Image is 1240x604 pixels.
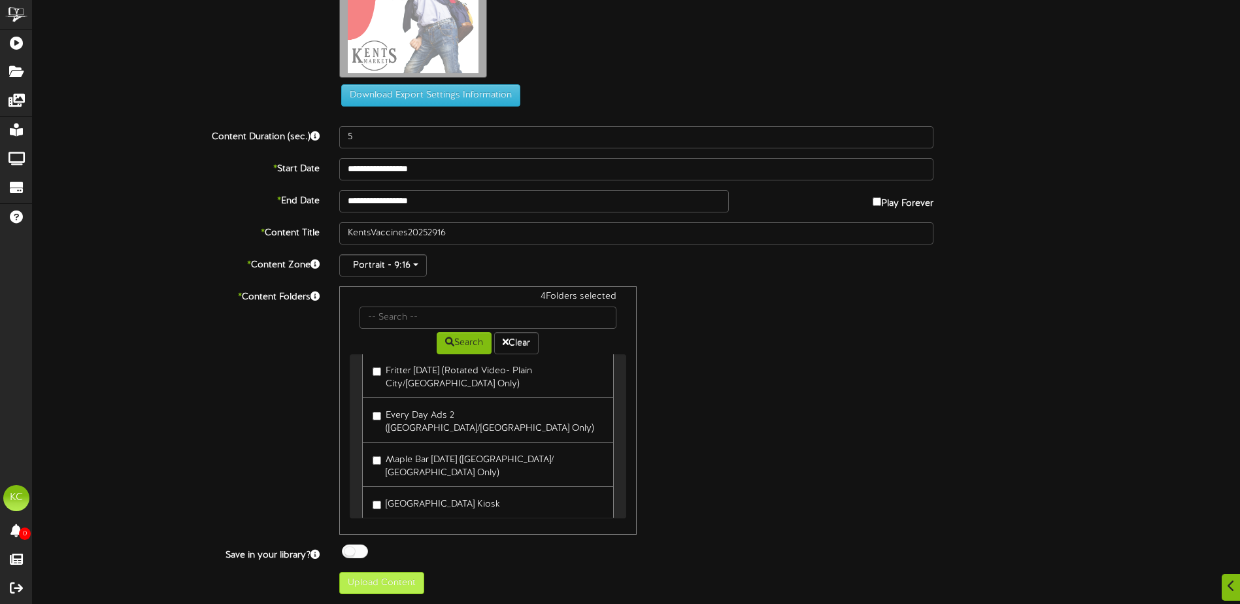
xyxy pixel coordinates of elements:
[339,572,424,594] button: Upload Content
[23,222,329,240] label: Content Title
[23,254,329,272] label: Content Zone
[350,290,626,307] div: 4 Folders selected
[341,84,520,107] button: Download Export Settings Information
[873,190,933,210] label: Play Forever
[3,485,29,511] div: KC
[339,254,427,277] button: Portrait - 9:16
[19,528,31,540] span: 0
[23,158,329,176] label: Start Date
[373,367,381,376] input: Fritter [DATE] (Rotated Video- Plain City/[GEOGRAPHIC_DATA] Only)
[373,405,603,435] label: Every Day Ads 2 ([GEOGRAPHIC_DATA]/[GEOGRAPHIC_DATA] Only)
[373,456,381,465] input: Maple Bar [DATE] ([GEOGRAPHIC_DATA]/ [GEOGRAPHIC_DATA] Only)
[373,449,603,480] label: Maple Bar [DATE] ([GEOGRAPHIC_DATA]/ [GEOGRAPHIC_DATA] Only)
[23,545,329,562] label: Save in your library?
[373,412,381,420] input: Every Day Ads 2 ([GEOGRAPHIC_DATA]/[GEOGRAPHIC_DATA] Only)
[339,222,933,244] input: Title of this Content
[494,332,539,354] button: Clear
[373,360,603,391] label: Fritter [DATE] (Rotated Video- Plain City/[GEOGRAPHIC_DATA] Only)
[873,197,881,206] input: Play Forever
[335,90,520,100] a: Download Export Settings Information
[23,126,329,144] label: Content Duration (sec.)
[23,286,329,304] label: Content Folders
[373,494,500,511] label: [GEOGRAPHIC_DATA] Kiosk
[23,190,329,208] label: End Date
[437,332,492,354] button: Search
[373,501,381,509] input: [GEOGRAPHIC_DATA] Kiosk
[360,307,616,329] input: -- Search --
